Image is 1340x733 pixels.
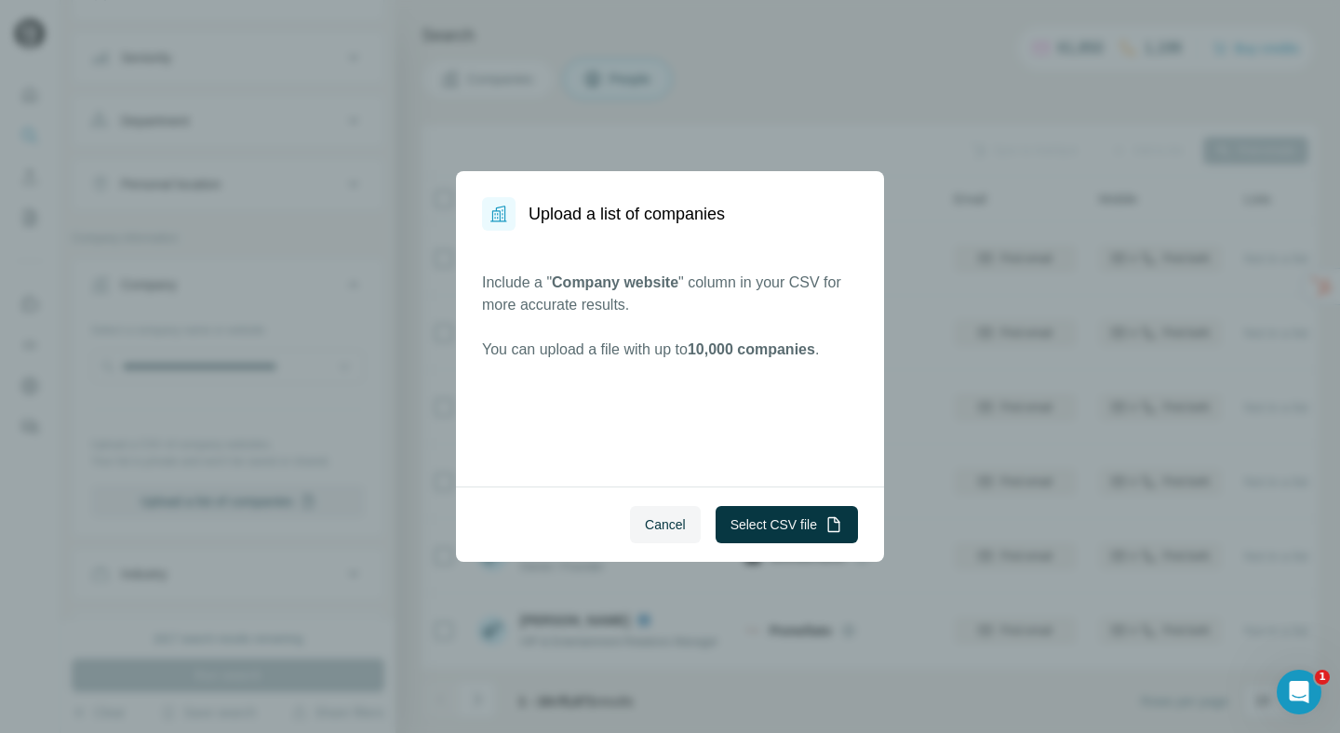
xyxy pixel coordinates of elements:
button: Select CSV file [716,506,858,543]
button: Cancel [630,506,701,543]
span: 10,000 companies [688,341,815,357]
span: 1 [1315,670,1330,685]
p: Include a " " column in your CSV for more accurate results. [482,272,858,316]
span: Cancel [645,515,686,534]
h1: Upload a list of companies [529,201,725,227]
iframe: Intercom live chat [1277,670,1321,714]
p: You can upload a file with up to . [482,339,858,361]
span: Company website [552,274,678,290]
